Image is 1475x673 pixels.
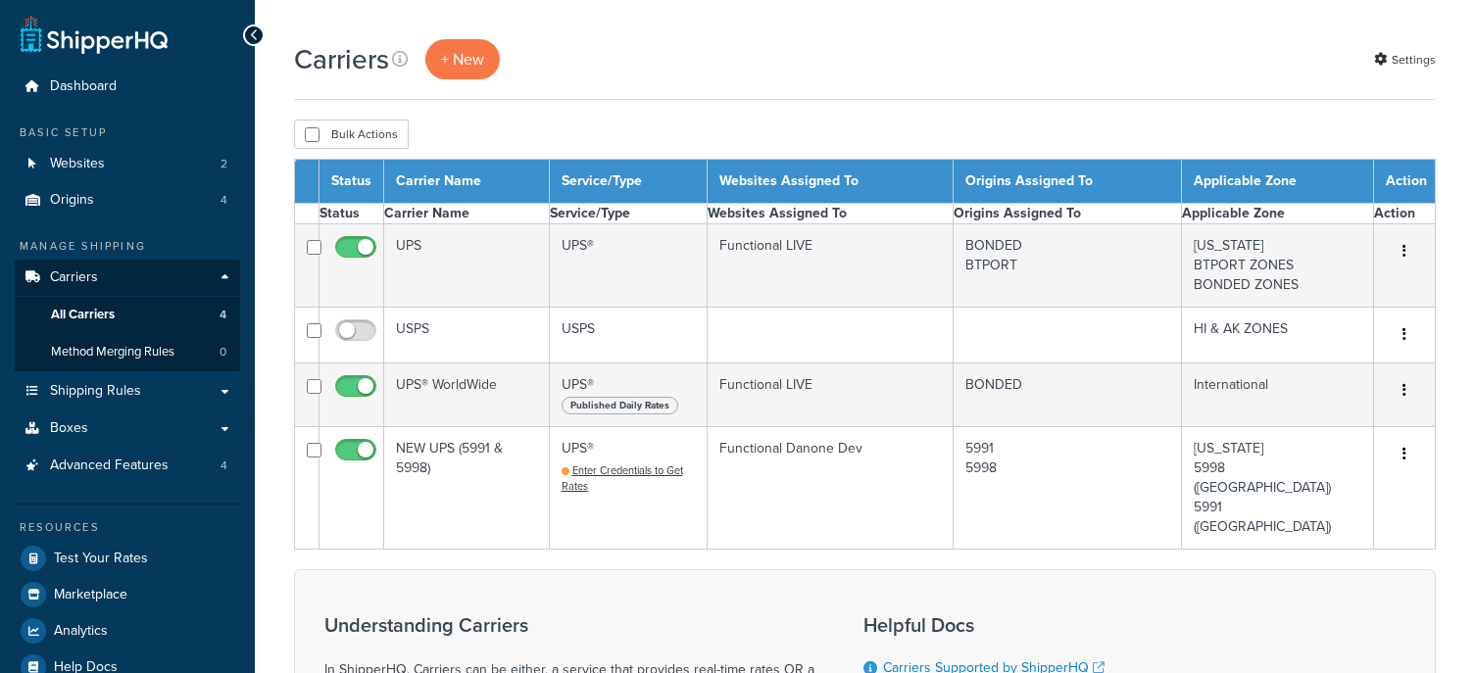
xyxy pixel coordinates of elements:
td: UPS® [549,363,707,427]
a: Origins 4 [15,182,240,218]
a: Settings [1374,46,1436,73]
span: Analytics [54,623,108,640]
span: 2 [221,156,227,172]
li: Method Merging Rules [15,334,240,370]
td: UPS® [549,427,707,550]
a: Enter Credentials to Get Rates [562,462,683,494]
span: Advanced Features [50,457,169,474]
td: International [1182,363,1374,427]
li: Carriers [15,260,240,371]
td: BONDED [953,363,1181,427]
h3: Understanding Carriers [324,614,814,636]
li: Origins [15,182,240,218]
th: Origins Assigned To [953,204,1181,224]
span: 0 [220,344,226,361]
li: All Carriers [15,297,240,333]
span: Dashboard [50,78,117,95]
td: [US_STATE] 5998 ([GEOGRAPHIC_DATA]) 5991 ([GEOGRAPHIC_DATA]) [1182,427,1374,550]
a: Analytics [15,613,240,649]
td: HI & AK ZONES [1182,308,1374,363]
button: Bulk Actions [294,120,409,149]
th: Carrier Name [384,160,550,204]
span: 4 [221,192,227,209]
a: Dashboard [15,69,240,105]
li: Advanced Features [15,448,240,484]
span: Marketplace [54,587,127,603]
span: Websites [50,156,105,172]
td: USPS [384,308,550,363]
th: Websites Assigned To [707,160,953,204]
td: USPS [549,308,707,363]
a: Boxes [15,410,240,447]
span: 4 [221,457,227,474]
td: UPS® [549,224,707,308]
a: All Carriers 4 [15,297,240,333]
td: BONDED BTPORT [953,224,1181,308]
a: Advanced Features 4 [15,448,240,484]
span: 4 [220,307,226,323]
a: Carriers [15,260,240,296]
span: Test Your Rates [54,551,148,567]
a: Test Your Rates [15,541,240,576]
td: 5991 5998 [953,427,1181,550]
td: Functional LIVE [707,224,953,308]
span: Method Merging Rules [51,344,174,361]
div: Manage Shipping [15,238,240,255]
td: UPS [384,224,550,308]
td: Functional LIVE [707,363,953,427]
a: Marketplace [15,577,240,612]
span: Published Daily Rates [562,397,678,414]
a: + New [425,39,500,79]
li: Websites [15,146,240,182]
h3: Helpful Docs [863,614,1119,636]
th: Action [1374,160,1436,204]
th: Service/Type [549,204,707,224]
a: Websites 2 [15,146,240,182]
th: Status [320,160,384,204]
span: Origins [50,192,94,209]
th: Carrier Name [384,204,550,224]
th: Status [320,204,384,224]
span: Carriers [50,269,98,286]
h1: Carriers [294,40,389,78]
div: Resources [15,519,240,536]
td: [US_STATE] BTPORT ZONES BONDED ZONES [1182,224,1374,308]
span: All Carriers [51,307,115,323]
th: Action [1374,204,1436,224]
a: Shipping Rules [15,373,240,409]
a: Method Merging Rules 0 [15,334,240,370]
span: Boxes [50,420,88,437]
th: Origins Assigned To [953,160,1181,204]
th: Websites Assigned To [707,204,953,224]
th: Applicable Zone [1182,160,1374,204]
td: UPS® WorldWide [384,363,550,427]
a: ShipperHQ Home [21,15,168,54]
th: Applicable Zone [1182,204,1374,224]
div: Basic Setup [15,124,240,141]
span: Shipping Rules [50,383,141,400]
td: Functional Danone Dev [707,427,953,550]
td: NEW UPS (5991 & 5998) [384,427,550,550]
th: Service/Type [549,160,707,204]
